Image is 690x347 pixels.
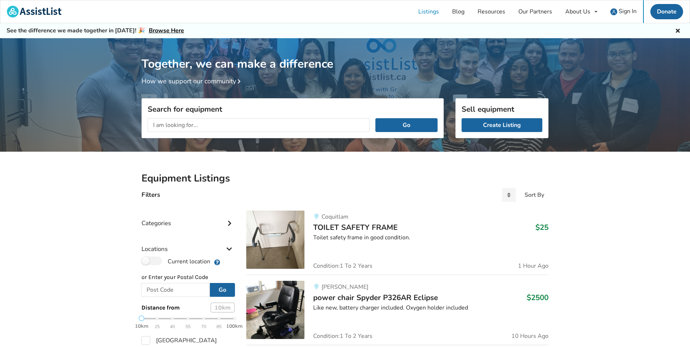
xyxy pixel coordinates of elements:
[322,213,348,221] span: Coquitlam
[7,6,61,17] img: assistlist-logo
[604,0,643,23] a: user icon Sign In
[141,172,549,185] h2: Equipment Listings
[141,336,217,345] label: [GEOGRAPHIC_DATA]
[313,263,372,269] span: Condition: 1 To 2 Years
[511,333,549,339] span: 10 Hours Ago
[155,323,160,331] span: 25
[565,9,590,15] div: About Us
[226,323,243,329] strong: 100km
[610,8,617,15] img: user icon
[446,0,471,23] a: Blog
[186,323,191,331] span: 55
[141,77,243,85] a: How we support our community
[246,211,549,275] a: bathroom safety-toilet safety frameCoquitlamTOILET SAFETY FRAME$25Toilet safety frame in good con...
[148,118,370,132] input: I am looking for...
[141,273,235,282] p: or Enter your Postal Code
[201,323,206,331] span: 70
[412,0,446,23] a: Listings
[527,293,549,302] h3: $2500
[313,304,549,312] div: Like new, battery charger included. Oxygen holder included
[650,4,683,19] a: Donate
[313,234,549,242] div: Toilet safety frame in good condition.
[462,104,542,114] h3: Sell equipment
[141,256,210,266] label: Current location
[141,205,235,231] div: Categories
[375,118,438,132] button: Go
[518,263,549,269] span: 1 Hour Ago
[149,27,184,35] a: Browse Here
[313,333,372,339] span: Condition: 1 To 2 Years
[135,323,148,329] strong: 10km
[246,211,304,269] img: bathroom safety-toilet safety frame
[246,275,549,345] a: mobility-power chair spyder p326ar eclipse[PERSON_NAME]power chair Spyder P326AR Eclipse$2500Like...
[7,27,184,35] h5: See the difference we made together in [DATE]! 🎉
[210,283,235,297] button: Go
[148,104,438,114] h3: Search for equipment
[141,283,210,297] input: Post Code
[141,191,160,199] h4: Filters
[619,7,637,15] span: Sign In
[216,323,222,331] span: 85
[211,303,235,312] div: 10 km
[525,192,544,198] div: Sort By
[141,38,549,71] h1: Together, we can make a difference
[170,323,175,331] span: 40
[462,118,542,132] a: Create Listing
[322,283,368,291] span: [PERSON_NAME]
[141,231,235,256] div: Locations
[535,223,549,232] h3: $25
[471,0,512,23] a: Resources
[313,222,398,232] span: TOILET SAFETY FRAME
[313,292,438,303] span: power chair Spyder P326AR Eclipse
[141,304,180,311] span: Distance from
[246,281,304,339] img: mobility-power chair spyder p326ar eclipse
[512,0,559,23] a: Our Partners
